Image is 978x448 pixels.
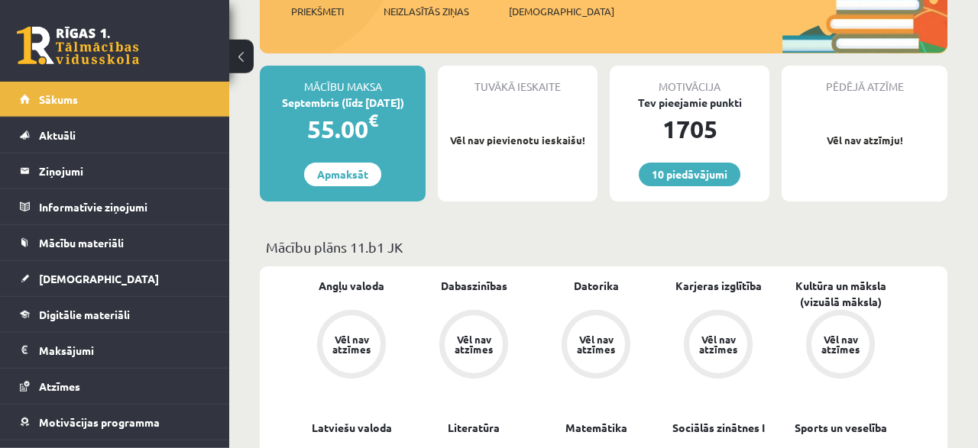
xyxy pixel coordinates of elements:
[291,4,344,19] span: Priekšmeti
[779,278,902,310] a: Kultūra un māksla (vizuālā māksla)
[565,420,627,436] a: Matemātika
[610,111,769,147] div: 1705
[448,420,500,436] a: Literatūra
[413,310,535,382] a: Vēl nav atzīmes
[260,66,426,95] div: Mācību maksa
[535,310,657,382] a: Vēl nav atzīmes
[20,153,210,189] a: Ziņojumi
[20,225,210,260] a: Mācību materiāli
[789,133,940,148] p: Vēl nav atzīmju!
[20,333,210,368] a: Maksājumi
[17,27,139,65] a: Rīgas 1. Tālmācības vidusskola
[330,334,373,354] div: Vēl nav atzīmes
[639,163,740,186] a: 10 piedāvājumi
[574,278,619,294] a: Datorika
[39,92,78,106] span: Sākums
[20,118,210,153] a: Aktuāli
[384,4,469,19] span: Neizlasītās ziņas
[575,334,617,354] div: Vēl nav atzīmes
[39,379,80,393] span: Atzīmes
[819,334,862,354] div: Vēl nav atzīmes
[312,420,392,436] a: Latviešu valoda
[304,163,381,186] a: Apmaksāt
[39,128,76,142] span: Aktuāli
[779,310,902,382] a: Vēl nav atzīmes
[672,420,765,436] a: Sociālās zinātnes I
[39,308,130,321] span: Digitālie materiāli
[509,4,614,19] span: [DEMOGRAPHIC_DATA]
[368,109,378,131] span: €
[20,404,210,440] a: Motivācijas programma
[290,310,413,382] a: Vēl nav atzīmes
[452,334,495,354] div: Vēl nav atzīmes
[20,369,210,404] a: Atzīmes
[20,189,210,224] a: Informatīvie ziņojumi
[657,310,779,382] a: Vēl nav atzīmes
[20,82,210,117] a: Sākums
[39,272,159,285] span: [DEMOGRAPHIC_DATA]
[782,66,947,95] div: Pēdējā atzīme
[260,95,426,111] div: Septembris (līdz [DATE])
[39,415,160,429] span: Motivācijas programma
[20,261,210,296] a: [DEMOGRAPHIC_DATA]
[441,278,507,294] a: Dabaszinības
[675,278,762,294] a: Karjeras izglītība
[610,95,769,111] div: Tev pieejamie punkti
[438,66,597,95] div: Tuvākā ieskaite
[20,297,210,332] a: Digitālie materiāli
[319,278,384,294] a: Angļu valoda
[39,153,210,189] legend: Ziņojumi
[39,189,210,224] legend: Informatīvie ziņojumi
[39,333,210,368] legend: Maksājumi
[266,237,941,257] p: Mācību plāns 11.b1 JK
[697,334,740,354] div: Vēl nav atzīmes
[260,111,426,147] div: 55.00
[39,236,124,250] span: Mācību materiāli
[445,133,590,148] p: Vēl nav pievienotu ieskaišu!
[795,420,887,436] a: Sports un veselība
[610,66,769,95] div: Motivācija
